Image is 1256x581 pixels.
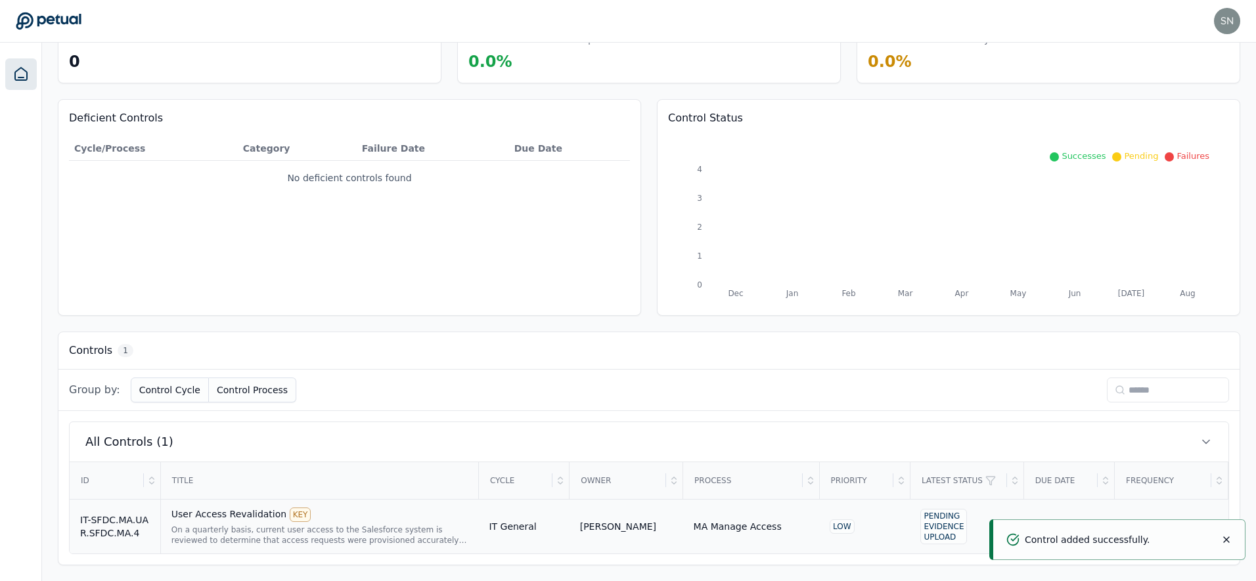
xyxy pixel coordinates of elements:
[820,463,893,498] div: Priority
[868,53,912,71] span: 0.0 %
[1025,463,1098,498] div: Due Date
[1115,499,1228,553] td: Quarterly
[209,377,296,402] button: Control Process
[684,463,802,498] div: Process
[69,343,112,358] h3: Controls
[5,58,37,90] a: Dashboard
[509,137,630,161] th: Due Date
[830,519,855,534] div: LOW
[911,463,1007,498] div: Latest Status
[1180,289,1195,298] tspan: Aug
[69,53,80,71] span: 0
[697,194,702,203] tspan: 3
[80,513,150,540] div: IT-SFDC.MA.UAR.SFDC.MA.4
[694,520,782,533] div: MA Manage Access
[920,509,967,544] div: Pending Evidence Upload
[69,161,630,196] td: No deficient controls found
[171,507,468,522] div: User Access Revalidation
[1177,151,1209,161] span: Failures
[1062,151,1106,161] span: Successes
[697,280,702,290] tspan: 0
[238,137,357,161] th: Category
[480,463,552,498] div: Cycle
[728,289,743,298] tspan: Dec
[955,289,969,298] tspan: Apr
[1068,289,1081,298] tspan: Jun
[697,251,702,261] tspan: 1
[70,422,1228,462] button: All Controls (1)
[1010,289,1027,298] tspan: May
[786,289,799,298] tspan: Jan
[69,382,120,398] span: Group by:
[16,12,81,30] a: Go to Dashboard
[357,137,509,161] th: Failure Date
[171,525,468,546] div: On a quarterly basis, current user access to the Salesforce system is reviewed to determine that ...
[697,165,702,174] tspan: 4
[668,110,1229,126] h3: Control Status
[69,110,630,126] h3: Deficient Controls
[131,377,209,402] button: Control Cycle
[1115,463,1211,498] div: Frequency
[697,223,702,232] tspan: 2
[69,137,238,161] th: Cycle/Process
[468,53,512,71] span: 0.0 %
[118,344,133,357] span: 1
[1025,533,1150,546] p: Control added successfully.
[1118,289,1145,298] tspan: [DATE]
[898,289,913,298] tspan: Mar
[162,463,478,498] div: Title
[570,463,666,498] div: Owner
[478,499,569,553] td: IT General
[1214,8,1240,34] img: snir@petual.ai
[841,289,855,298] tspan: Feb
[85,433,173,451] span: All Controls (1)
[1124,151,1158,161] span: Pending
[70,463,144,498] div: ID
[290,507,311,522] div: KEY
[580,520,656,533] div: [PERSON_NAME]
